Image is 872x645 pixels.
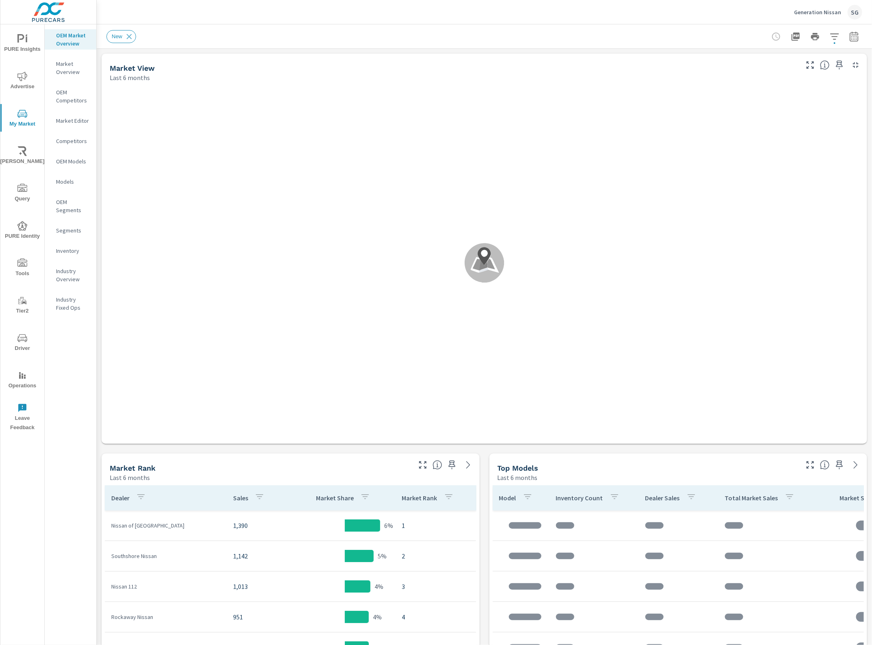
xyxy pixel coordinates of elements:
p: 951 [233,612,288,622]
span: PURE Insights [3,34,42,54]
p: Models [56,178,90,186]
p: Market Rank [402,494,437,502]
span: Leave Feedback [3,403,42,432]
button: Make Fullscreen [416,458,429,471]
p: Inventory Count [556,494,603,502]
p: Dealer Sales [645,494,680,502]
a: See more details in report [462,458,475,471]
p: OEM Segments [56,198,90,214]
p: Competitors [56,137,90,145]
p: OEM Competitors [56,88,90,104]
div: OEM Models [45,155,96,167]
span: [PERSON_NAME] [3,146,42,166]
div: OEM Market Overview [45,29,96,50]
button: Print Report [807,28,823,45]
p: Nissan of [GEOGRAPHIC_DATA] [111,521,220,530]
div: Inventory [45,245,96,257]
p: Generation Nissan [794,9,841,16]
p: Last 6 months [110,473,150,482]
h5: Top Models [498,464,539,472]
span: Advertise [3,72,42,91]
p: OEM Models [56,157,90,165]
p: Last 6 months [110,73,150,83]
p: Sales [233,494,248,502]
p: Dealer [111,494,130,502]
button: Make Fullscreen [804,59,817,72]
span: Save this to your personalized report [833,59,846,72]
button: "Export Report to PDF" [788,28,804,45]
p: Inventory [56,247,90,255]
div: Segments [45,224,96,237]
div: nav menu [0,24,44,436]
div: Market Overview [45,58,96,78]
span: Find the biggest opportunities in your market for your inventory. Understand by postal code where... [820,60,830,70]
p: 3 [402,582,470,591]
p: Rockaway Nissan [111,613,220,621]
button: Select Date Range [846,28,862,45]
p: Southshore Nissan [111,552,220,560]
div: Industry Overview [45,265,96,285]
p: 1,390 [233,521,288,530]
p: 4 [402,612,470,622]
p: OEM Market Overview [56,31,90,48]
p: 1,142 [233,551,288,561]
p: 1 [402,521,470,530]
p: Industry Overview [56,267,90,283]
div: OEM Segments [45,196,96,216]
span: Tools [3,258,42,278]
p: 4% [373,612,382,622]
button: Minimize Widget [849,59,862,72]
a: See more details in report [849,458,862,471]
p: 4% [374,582,383,591]
div: OEM Competitors [45,86,96,106]
button: Apply Filters [827,28,843,45]
p: Model [499,494,516,502]
span: Find the biggest opportunities within your model lineup nationwide. [Source: Market registration ... [820,460,830,470]
span: Query [3,184,42,204]
span: Operations [3,371,42,391]
p: 5% [378,551,387,561]
p: 6% [384,521,393,530]
p: 2 [402,551,470,561]
div: Market Editor [45,115,96,127]
p: Market Share [316,494,354,502]
p: Segments [56,226,90,235]
div: SG [848,5,862,20]
span: My Market [3,109,42,129]
button: Make Fullscreen [804,458,817,471]
p: Nissan 112 [111,582,220,591]
div: Competitors [45,135,96,147]
p: Industry Fixed Ops [56,295,90,312]
p: Market Overview [56,60,90,76]
p: Total Market Sales [725,494,778,502]
p: Last 6 months [498,473,538,482]
span: Tier2 [3,296,42,316]
span: Save this to your personalized report [833,458,846,471]
p: Market Editor [56,117,90,125]
span: Save this to your personalized report [446,458,459,471]
div: Industry Fixed Ops [45,293,96,314]
p: 1,013 [233,582,288,591]
h5: Market Rank [110,464,156,472]
span: New [107,33,127,39]
span: PURE Identity [3,221,42,241]
div: Models [45,176,96,188]
h5: Market View [110,64,155,72]
span: Market Rank shows you how you rank, in terms of sales, to other dealerships in your market. “Mark... [433,460,442,470]
div: New [106,30,136,43]
span: Driver [3,333,42,353]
